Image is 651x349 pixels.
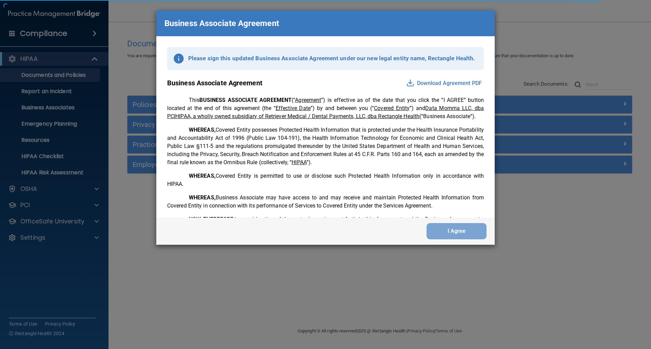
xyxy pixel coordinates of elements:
[189,127,216,133] span: WHEREAS,
[167,96,484,121] p: This (“ ”) is effective as of the date that you click the “I AGREE” button located at the end of ...
[374,105,410,111] u: Covered Entity
[276,105,311,111] u: Effective Date
[189,173,216,179] span: WHEREAS,
[427,223,487,239] button: I Agree
[199,97,292,103] span: BUSINESS ASSOCIATE AGREEMENT
[167,126,484,167] p: Covered Entity possesses Protected Health Information that is protected under the Health Insuranc...
[164,16,279,31] p: Business Associate Agreement
[292,159,307,166] u: HIPAA
[188,53,475,64] p: Please sign this updated Business Associate Agreement under our new legal entity name, Rectangle ...
[295,97,321,103] u: Agreement
[404,78,484,89] button: Download Agreement PDF
[167,172,484,188] p: Covered Entity is permitted to use or disclose such Protected Health Information only in accordan...
[167,194,484,210] p: Business Associate may have access to and may receive and maintain Protected Health Information f...
[167,215,484,240] p: in consideration of the mutual promises set forth in this Agreement and the Business Arrangements...
[167,77,262,89] p: Business Associate Agreement
[189,216,235,222] span: NOW THEREFORE,
[167,105,484,119] u: Data Momma LLC, dba PCIHIPAA, a wholly owned subsidiary of Retriever Medical / Dental Payments, L...
[189,194,216,201] span: WHEREAS,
